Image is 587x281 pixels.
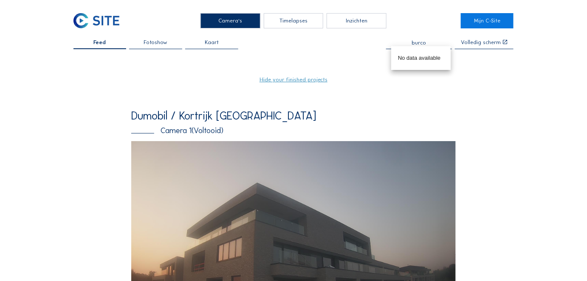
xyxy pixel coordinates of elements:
[131,127,456,134] div: Camera 1
[93,40,106,45] span: Feed
[192,126,223,135] span: (Voltooid)
[131,111,456,122] div: Dumobil / Kortrijk [GEOGRAPHIC_DATA]
[260,77,327,83] a: Hide your finished projects
[398,55,444,61] div: No data available
[73,13,119,28] img: C-SITE Logo
[327,13,387,28] div: Inzichten
[461,13,514,28] a: Mijn C-Site
[205,40,219,45] span: Kaart
[461,40,501,45] div: Volledig scherm
[200,13,260,28] div: Camera's
[73,13,126,28] a: C-SITE Logo
[264,13,324,28] div: Timelapses
[144,40,168,45] span: Fotoshow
